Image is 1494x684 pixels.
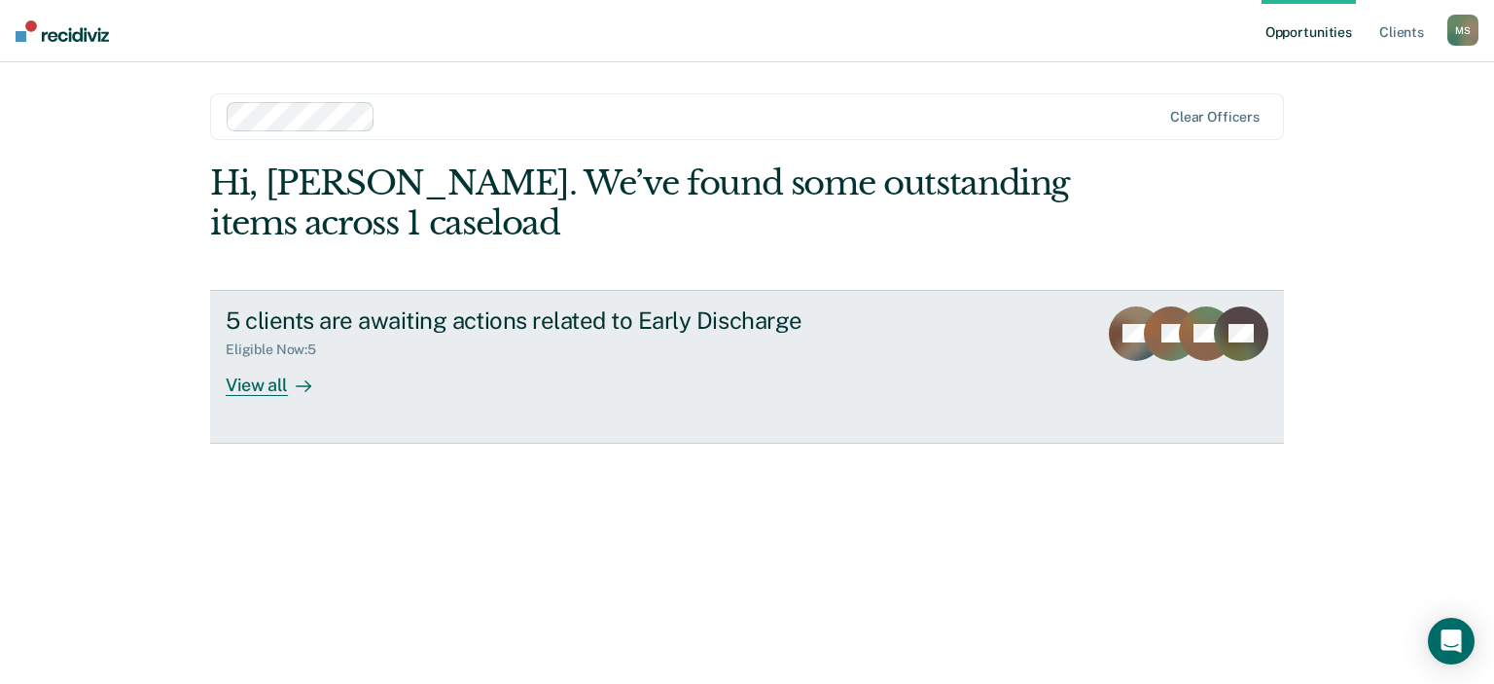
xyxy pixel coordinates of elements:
[1428,618,1475,665] div: Open Intercom Messenger
[210,290,1284,444] a: 5 clients are awaiting actions related to Early DischargeEligible Now:5View all
[210,163,1069,243] div: Hi, [PERSON_NAME]. We’ve found some outstanding items across 1 caseload
[16,20,109,42] img: Recidiviz
[226,306,908,335] div: 5 clients are awaiting actions related to Early Discharge
[226,342,332,358] div: Eligible Now : 5
[1447,15,1478,46] button: MS
[1447,15,1478,46] div: M S
[1170,109,1260,126] div: Clear officers
[226,358,335,396] div: View all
